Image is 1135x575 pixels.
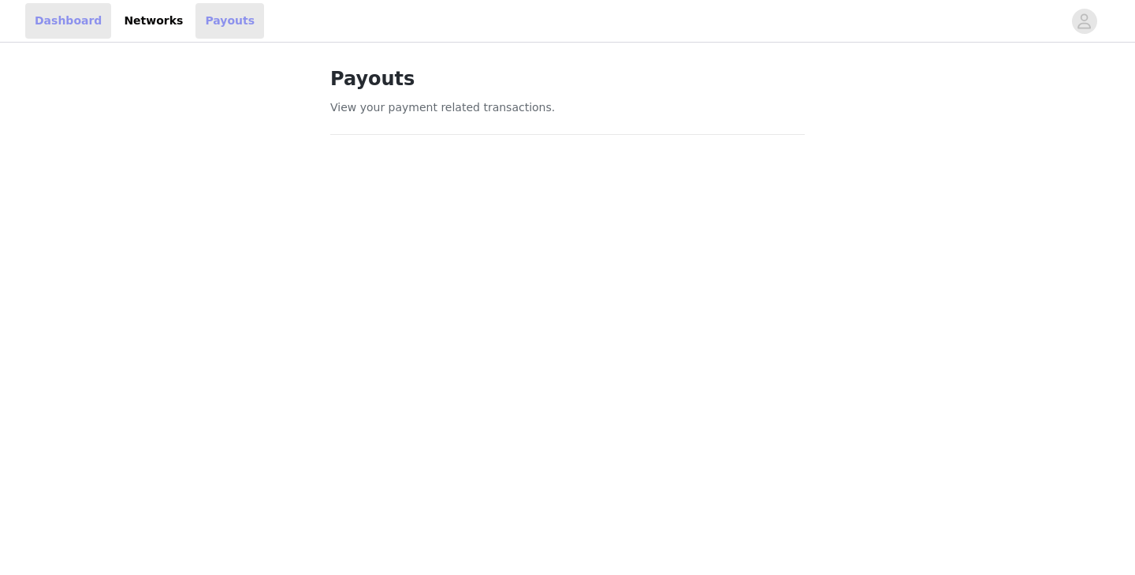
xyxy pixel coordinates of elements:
[195,3,264,39] a: Payouts
[1077,9,1092,34] div: avatar
[114,3,192,39] a: Networks
[25,3,111,39] a: Dashboard
[330,65,805,93] h1: Payouts
[330,99,805,116] p: View your payment related transactions.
